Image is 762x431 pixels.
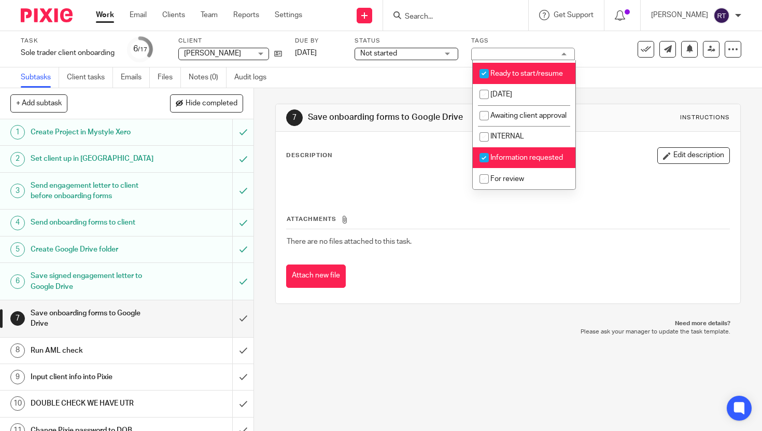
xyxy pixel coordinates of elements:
a: Files [158,67,181,88]
a: Team [201,10,218,20]
span: For review [490,175,524,183]
span: Ready to start/resume [490,70,563,77]
span: [DATE] [490,91,512,98]
a: Notes (0) [189,67,227,88]
div: Sole trader client onboarding [21,48,115,58]
a: Reports [233,10,259,20]
span: Not started [360,50,397,57]
a: Work [96,10,114,20]
h1: Set client up in [GEOGRAPHIC_DATA] [31,151,158,166]
small: /17 [138,47,147,52]
button: Attach new file [286,265,346,288]
h1: Create Project in Mystyle Xero [31,124,158,140]
button: + Add subtask [10,94,67,112]
h1: Save onboarding forms to Google Drive [31,305,158,332]
a: Email [130,10,147,20]
button: Hide completed [170,94,243,112]
h1: Save onboarding forms to Google Drive [308,112,530,123]
label: Tags [471,37,575,45]
p: Description [286,151,332,160]
div: 1 [10,125,25,140]
span: Awaiting client approval [490,112,567,119]
a: Subtasks [21,67,59,88]
h1: Send onboarding forms to client [31,215,158,230]
a: Clients [162,10,185,20]
span: Attachments [287,216,336,222]
h1: Input client info into Pixie [31,369,158,385]
div: 10 [10,396,25,411]
label: Status [355,37,458,45]
div: 9 [10,370,25,384]
span: Information requested [490,154,563,161]
div: 8 [10,343,25,358]
div: Instructions [680,114,730,122]
h1: Run AML check [31,343,158,358]
div: 7 [10,311,25,326]
input: Search [404,12,497,22]
div: 2 [10,152,25,166]
div: 3 [10,184,25,198]
div: 6 [10,274,25,289]
span: Hide completed [186,100,237,108]
div: 5 [10,242,25,257]
label: Task [21,37,115,45]
div: 6 [133,43,147,55]
a: Emails [121,67,150,88]
a: Settings [275,10,302,20]
img: svg%3E [713,7,730,24]
h1: Save signed engagement letter to Google Drive [31,268,158,295]
span: There are no files attached to this task. [287,238,412,245]
span: [PERSON_NAME] [184,50,241,57]
span: [DATE] [295,49,317,57]
p: [PERSON_NAME] [651,10,708,20]
div: 4 [10,216,25,230]
p: Please ask your manager to update the task template. [286,328,730,336]
a: Client tasks [67,67,113,88]
h1: Send engagement letter to client before onboarding forms [31,178,158,204]
label: Client [178,37,282,45]
h1: DOUBLE CHECK WE HAVE UTR [31,396,158,411]
span: Get Support [554,11,594,19]
label: Due by [295,37,342,45]
div: 7 [286,109,303,126]
h1: Create Google Drive folder [31,242,158,257]
img: Pixie [21,8,73,22]
button: Edit description [657,147,730,164]
p: Need more details? [286,319,730,328]
span: INTERNAL [490,133,524,140]
a: Audit logs [234,67,274,88]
